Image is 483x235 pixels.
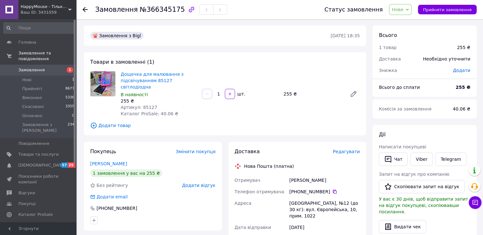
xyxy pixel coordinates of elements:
span: 40.06 ₴ [453,106,470,111]
span: Товари та послуги [18,152,59,157]
div: [PHONE_NUMBER] [289,189,360,195]
span: Відгуки [18,190,35,196]
button: Чат [379,153,408,166]
span: Нові [22,77,31,83]
span: 1 [67,67,73,73]
div: 255 ₴ [121,98,197,104]
img: Дощечка для малювання з підсвічуванням 85127 світлодіодна [91,71,115,96]
div: Статус замовлення [325,6,383,13]
span: Нове [392,7,403,12]
span: Всього до сплати [379,85,420,90]
span: Додати товар [90,122,360,129]
span: Прийняти замовлення [423,7,472,12]
div: Додати email [96,194,128,200]
span: Покупці [18,201,36,207]
span: [DEMOGRAPHIC_DATA] [18,162,65,168]
span: Доставка [379,56,401,61]
span: Покупець [90,148,116,154]
span: Товари в замовленні (1) [90,59,154,65]
div: 255 ₴ [457,44,470,51]
span: У вас є 30 днів, щоб відправити запит на відгук покупцеві, скопіювавши посилання. [379,196,468,214]
a: Дощечка для малювання з підсвічуванням 85127 світлодіодна [121,72,184,89]
div: 255 ₴ [281,89,345,98]
div: Повернутися назад [83,6,88,13]
span: Дата відправки [235,225,271,230]
div: [PHONE_NUMBER] [96,205,138,211]
button: Видати чек [379,220,426,233]
span: 8677 [65,86,74,92]
div: [GEOGRAPHIC_DATA], №12 (до 30 кг): вул. Європейська, 10, прим. 1022 [288,197,361,222]
div: [PERSON_NAME] [288,174,361,186]
div: Необхідно уточнити [419,52,474,66]
span: Замовлення з [PERSON_NAME] [22,122,68,133]
div: Замовлення з Bigl [90,32,144,39]
span: Комісія за замовлення [379,106,432,111]
button: Чат з покупцем [469,196,481,209]
b: 255 ₴ [456,85,470,90]
div: 1 замовлення у вас на 255 ₴ [90,169,162,177]
span: Додати відгук [182,183,215,188]
div: Ваш ID: 3431059 [21,10,76,15]
span: Без рейтингу [97,183,128,188]
span: Оплачені [22,113,42,119]
div: [DATE] [288,222,361,233]
span: 57 [60,162,68,168]
span: 1 [72,77,74,83]
div: Нова Пошта (платна) [243,163,296,169]
span: Артикул: 85127 [121,105,157,110]
time: [DATE] 18:35 [331,33,360,38]
span: Головна [18,39,36,45]
div: шт. [236,91,246,97]
span: Знижка [379,68,397,73]
span: 234 [68,122,74,133]
a: Редагувати [347,88,360,100]
span: 1 товар [379,45,397,50]
span: Каталог ProSale [18,212,53,217]
span: Адреса [235,201,252,206]
span: Телефон отримувача [235,189,284,194]
span: Написати покупцеві [379,144,426,149]
a: Telegram [435,153,466,166]
span: 3355 [65,104,74,110]
span: В наявності [121,92,148,97]
span: Дії [379,132,386,138]
span: Отримувач [235,178,260,183]
span: Замовлення [18,67,45,73]
span: Замовлення та повідомлення [18,50,76,62]
span: Повідомлення [18,141,49,146]
span: №366345175 [140,6,185,13]
span: Виконані [22,95,42,101]
span: Каталог ProSale: 40.06 ₴ [121,111,178,116]
span: HappyMouse - Тільки кращі іграшки за доступними цінами💛 [21,4,68,10]
span: Скасовані [22,104,44,110]
span: Редагувати [333,149,360,154]
span: Запит на відгук про компанію [379,172,449,177]
div: Додати email [90,194,128,200]
span: 0 [72,113,74,119]
span: Показники роботи компанії [18,174,59,185]
button: Скопіювати запит на відгук [379,180,465,193]
a: [PERSON_NAME] [90,161,127,166]
span: 25 [68,162,75,168]
span: Доставка [235,148,260,154]
span: Замовлення [95,6,138,13]
input: Пошук [3,22,75,34]
a: Viber [410,153,433,166]
span: Змінити покупця [176,149,216,154]
button: Прийняти замовлення [418,5,477,14]
span: Всього [379,32,397,38]
span: 5336 [65,95,74,101]
span: Прийняті [22,86,42,92]
span: Додати [453,68,470,73]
